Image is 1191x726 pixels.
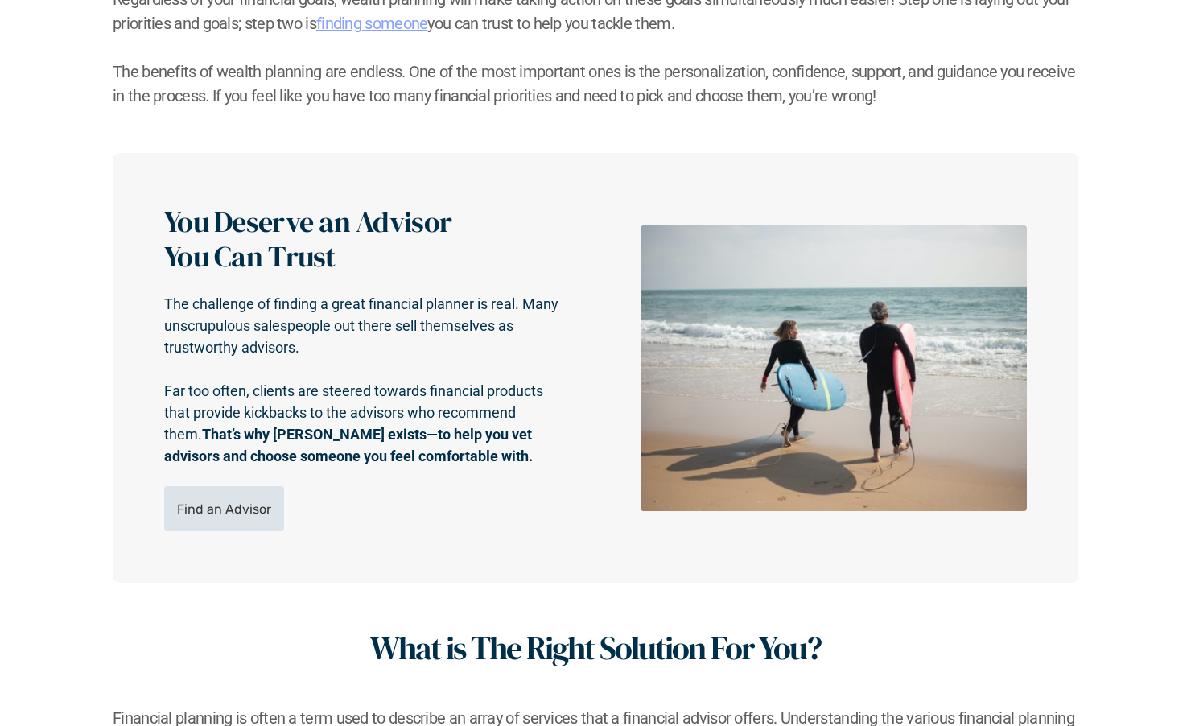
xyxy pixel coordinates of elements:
[164,204,568,274] h3: You Deserve an Advisor You Can Trust
[177,501,271,517] p: Find an Advisor
[316,14,428,33] a: finding someone
[164,427,535,465] strong: That’s why [PERSON_NAME] exists—to help you vet advisors and choose someone you feel comfortable ...
[164,487,284,532] a: Find an Advisor
[370,629,821,667] h1: What is The Right Solution For You?
[164,294,568,359] p: The challenge of finding a great financial planner is real. Many unscrupulous salespeople out the...
[164,381,568,468] p: Far too often, clients are steered towards financial products that provide kickbacks to the advis...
